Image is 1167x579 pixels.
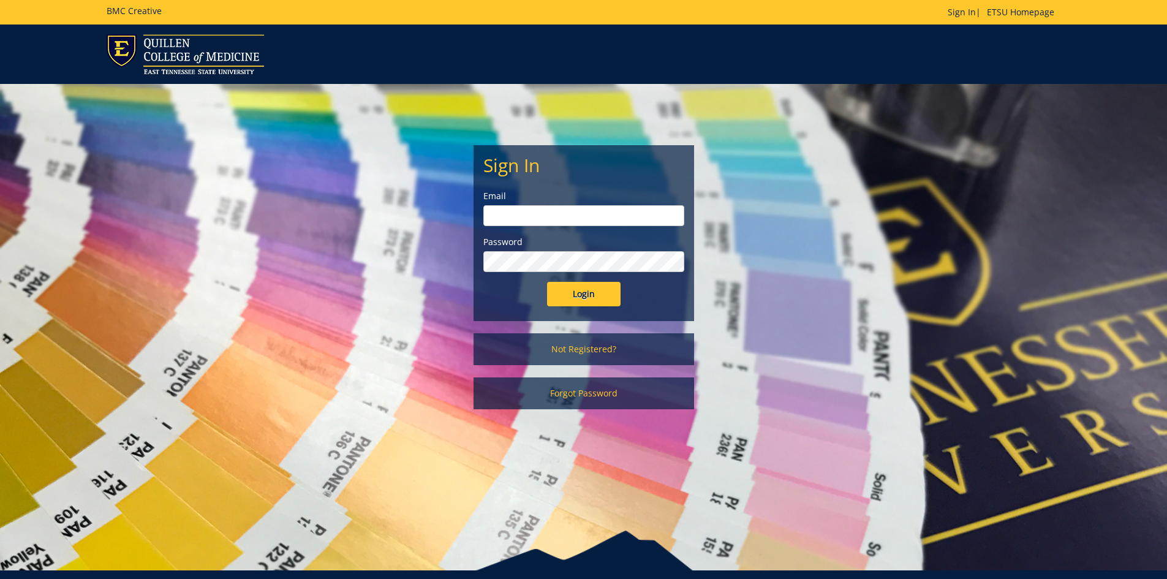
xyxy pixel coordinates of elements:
label: Email [483,190,684,202]
a: Forgot Password [474,377,694,409]
p: | [948,6,1060,18]
h5: BMC Creative [107,6,162,15]
img: ETSU logo [107,34,264,74]
a: Not Registered? [474,333,694,365]
a: Sign In [948,6,976,18]
a: ETSU Homepage [981,6,1060,18]
label: Password [483,236,684,248]
h2: Sign In [483,155,684,175]
input: Login [547,282,621,306]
